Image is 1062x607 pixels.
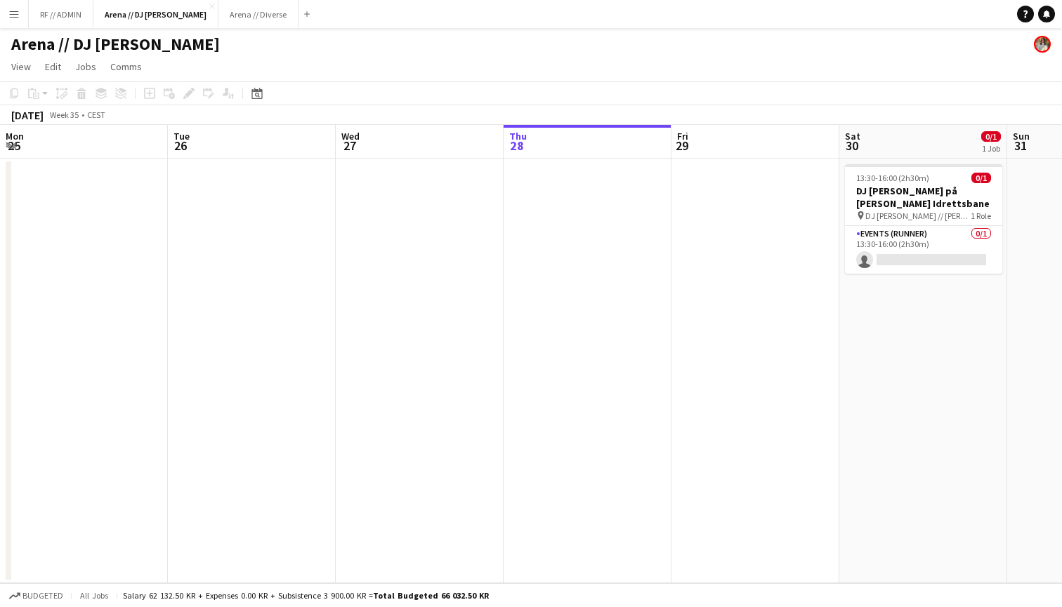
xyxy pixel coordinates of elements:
a: Comms [105,58,147,76]
span: View [11,60,31,73]
span: 27 [339,138,360,154]
span: Thu [509,130,527,142]
button: Budgeted [7,588,65,603]
span: 31 [1011,138,1030,154]
span: Week 35 [46,109,81,120]
span: Tue [173,130,190,142]
div: Salary 62 132.50 KR + Expenses 0.00 KR + Subsistence 3 900.00 KR = [123,590,489,601]
a: Jobs [70,58,102,76]
button: RF // ADMIN [29,1,93,28]
app-user-avatar: Sara Torsnes [1034,36,1051,53]
a: Edit [39,58,67,76]
span: 26 [171,138,190,154]
span: Sun [1013,130,1030,142]
button: Arena // DJ [PERSON_NAME] [93,1,218,28]
span: 28 [507,138,527,154]
div: [DATE] [11,108,44,122]
span: Budgeted [22,591,63,601]
app-job-card: 13:30-16:00 (2h30m)0/1DJ [PERSON_NAME] på [PERSON_NAME] Idrettsbane DJ [PERSON_NAME] // [PERSON_N... [845,164,1002,274]
span: 25 [4,138,24,154]
span: DJ [PERSON_NAME] // [PERSON_NAME] idrettsbane [865,211,971,221]
span: All jobs [77,590,111,601]
app-card-role: Events (Runner)0/113:30-16:00 (2h30m) [845,226,1002,274]
span: Jobs [75,60,96,73]
div: CEST [87,109,105,120]
span: 29 [675,138,688,154]
span: 0/1 [971,173,991,183]
span: 13:30-16:00 (2h30m) [856,173,929,183]
span: 30 [843,138,860,154]
span: Fri [677,130,688,142]
span: Wed [341,130,360,142]
a: View [6,58,37,76]
h3: DJ [PERSON_NAME] på [PERSON_NAME] Idrettsbane [845,185,1002,210]
span: Edit [45,60,61,73]
span: Comms [110,60,142,73]
button: Arena // Diverse [218,1,299,28]
span: Mon [6,130,24,142]
h1: Arena // DJ [PERSON_NAME] [11,34,220,55]
div: 1 Job [982,143,1000,154]
span: Sat [845,130,860,142]
span: Total Budgeted 66 032.50 KR [373,590,489,601]
span: 1 Role [971,211,991,221]
span: 0/1 [981,131,1001,142]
